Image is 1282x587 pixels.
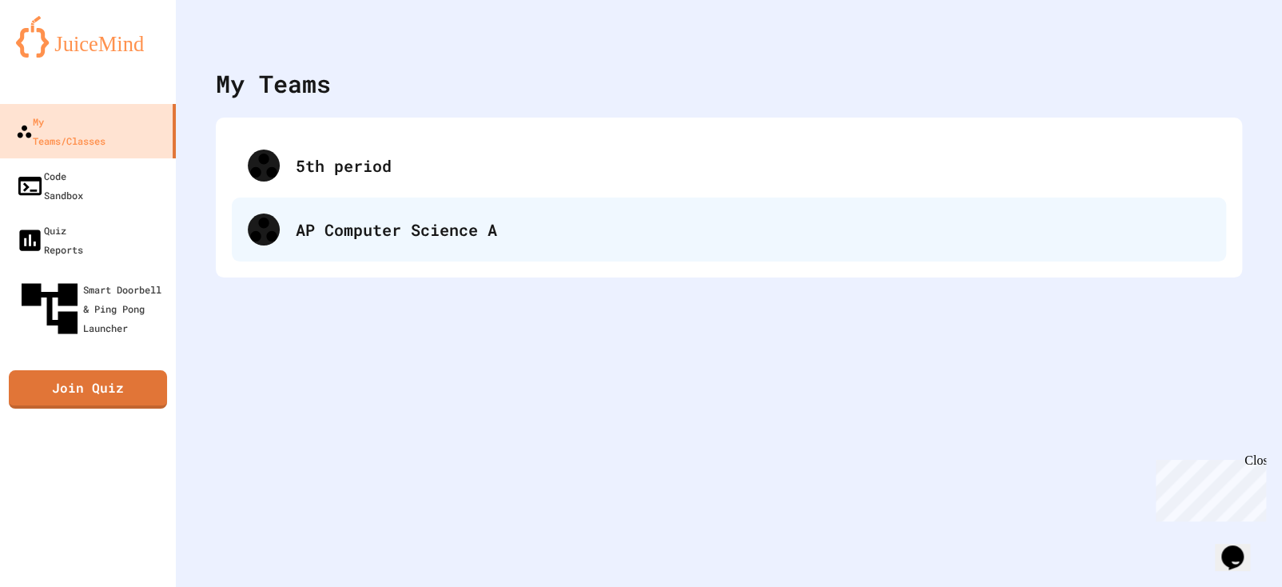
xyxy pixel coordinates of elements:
[1149,453,1266,521] iframe: chat widget
[296,218,1210,242] div: AP Computer Science A
[9,370,167,409] a: Join Quiz
[216,66,331,102] div: My Teams
[1215,523,1266,571] iframe: chat widget
[16,166,83,205] div: Code Sandbox
[6,6,110,102] div: Chat with us now!Close
[232,134,1226,198] div: 5th period
[16,112,106,150] div: My Teams/Classes
[16,221,83,259] div: Quiz Reports
[232,198,1226,262] div: AP Computer Science A
[296,154,1210,178] div: 5th period
[16,275,169,342] div: Smart Doorbell & Ping Pong Launcher
[16,16,160,58] img: logo-orange.svg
